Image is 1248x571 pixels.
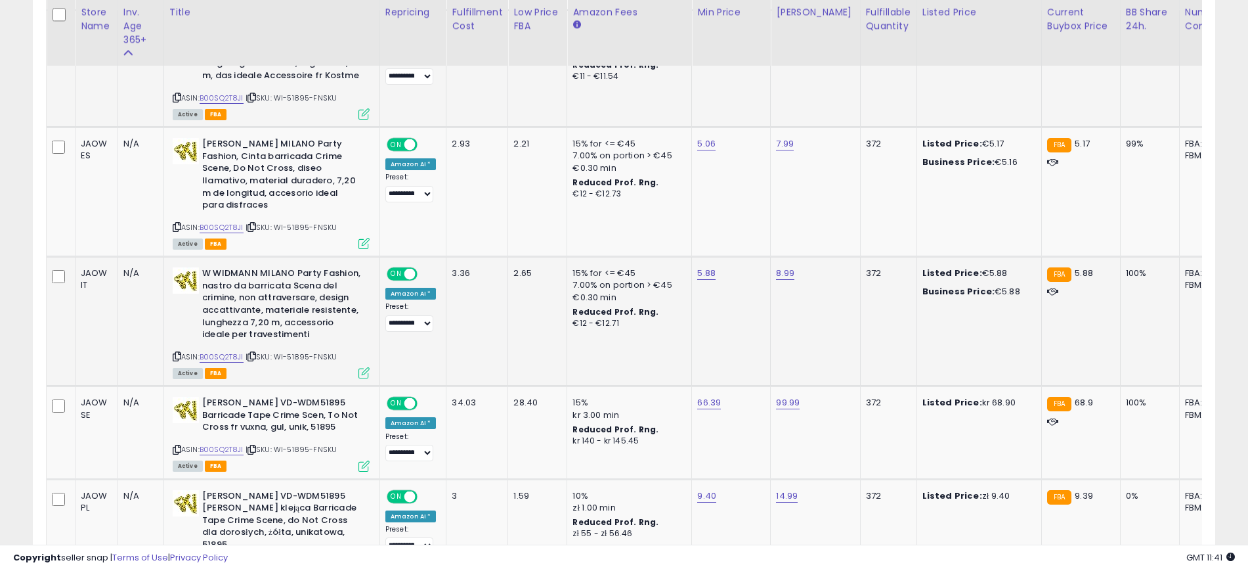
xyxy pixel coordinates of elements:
b: W WIDMANN MILANO Party Fashion, nastro da barricata Scena del crimine, non attraversare, design a... [202,267,362,344]
a: 9.40 [697,490,716,503]
div: 10% [572,490,681,502]
a: B00SQ2T8JI [200,222,244,233]
b: [PERSON_NAME] MILANO Party Fashion, Cinta barricada Crime Scene, Do Not Cross, diseo llamativo, m... [202,138,362,214]
div: €0.30 min [572,292,681,304]
b: Listed Price: [922,490,982,502]
div: Amazon AI * [385,511,437,522]
div: 3 [452,490,498,502]
small: Amazon Fees. [572,19,580,31]
span: All listings currently available for purchase on Amazon [173,109,203,120]
div: Listed Price [922,5,1036,19]
b: Business Price: [922,285,995,298]
span: All listings currently available for purchase on Amazon [173,461,203,472]
span: ON [388,491,404,502]
div: 372 [866,138,907,150]
span: 2025-10-14 11:41 GMT [1186,551,1235,564]
div: [PERSON_NAME] [776,5,854,19]
div: kr 68.90 [922,397,1031,409]
div: €12 - €12.71 [572,318,681,329]
div: Preset: [385,525,437,555]
div: zł 9.40 [922,490,1031,502]
div: Fulfillment Cost [452,5,502,33]
small: FBA [1047,397,1071,411]
div: Amazon AI * [385,417,437,429]
div: 28.40 [513,397,557,409]
div: Inv. Age 365+ [123,5,158,47]
div: Preset: [385,432,437,462]
div: zł 1.00 min [572,502,681,514]
div: kr 3.00 min [572,409,681,421]
div: €5.88 [922,286,1031,298]
div: €5.88 [922,267,1031,279]
b: Listed Price: [922,396,982,409]
div: ASIN: [173,138,370,248]
div: 372 [866,490,907,502]
div: 100% [1126,397,1169,409]
div: BB Share 24h. [1126,5,1174,33]
div: FBA: 8 [1185,138,1228,150]
div: 15% for <= €45 [572,138,681,150]
b: [PERSON_NAME] VD-WDM51895 Barricade Tape Crime Scen, To Not Cross fr vuxna, gul, unik, 51895 [202,397,362,437]
div: 15% [572,397,681,409]
div: 372 [866,397,907,409]
img: 51+nPvGWahL._SL40_.jpg [173,397,199,423]
span: FBA [205,461,227,472]
span: OFF [416,398,437,409]
span: OFF [416,269,437,280]
div: Low Price FBA [513,5,561,33]
a: Privacy Policy [170,551,228,564]
div: Amazon AI * [385,158,437,170]
div: Title [169,5,374,19]
img: 51+nPvGWahL._SL40_.jpg [173,138,199,164]
div: 34.03 [452,397,498,409]
div: 372 [866,267,907,279]
b: Reduced Prof. Rng. [572,516,658,528]
div: N/A [123,397,154,409]
span: | SKU: WI-51895-FNSKU [246,444,337,455]
img: 51+nPvGWahL._SL40_.jpg [173,490,199,516]
a: 99.99 [776,396,800,409]
div: N/A [123,138,154,150]
div: Current Buybox Price [1047,5,1115,33]
div: 7.00% on portion > €45 [572,150,681,162]
div: Num of Comp. [1185,5,1233,33]
div: Preset: [385,302,437,332]
a: 5.06 [697,137,716,150]
div: zł 55 - zł 56.46 [572,528,681,539]
div: 15% for <= €45 [572,267,681,279]
b: Listed Price: [922,137,982,150]
b: Reduced Prof. Rng. [572,424,658,435]
span: 9.39 [1075,490,1093,502]
div: 99% [1126,138,1169,150]
span: ON [388,398,404,409]
b: Listed Price: [922,267,982,279]
div: FBA: 6 [1185,397,1228,409]
span: 68.9 [1075,396,1093,409]
div: 0% [1126,490,1169,502]
a: 5.88 [697,267,716,280]
span: | SKU: WI-51895-FNSKU [246,93,337,103]
small: FBA [1047,267,1071,282]
span: FBA [205,109,227,120]
a: 14.99 [776,490,798,503]
div: Fulfillable Quantity [866,5,911,33]
div: €0.30 min [572,162,681,174]
div: FBM: 5 [1185,279,1228,291]
b: Business Price: [922,156,995,168]
span: All listings currently available for purchase on Amazon [173,239,203,250]
div: FBA: 8 [1185,267,1228,279]
div: FBM: 0 [1185,502,1228,514]
small: FBA [1047,138,1071,152]
span: FBA [205,239,227,250]
span: OFF [416,139,437,150]
div: 7.00% on portion > €45 [572,279,681,291]
div: ASIN: [173,267,370,377]
div: Store Name [81,5,112,33]
b: [PERSON_NAME] VD-WDM51895 [PERSON_NAME] klejąca Barricade Tape Crime Scene, do Not Cross dla doro... [202,490,362,555]
div: JAOW SE [81,397,108,421]
a: B00SQ2T8JI [200,444,244,455]
div: Repricing [385,5,441,19]
span: ON [388,269,404,280]
span: 5.17 [1075,137,1090,150]
span: 5.88 [1075,267,1093,279]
